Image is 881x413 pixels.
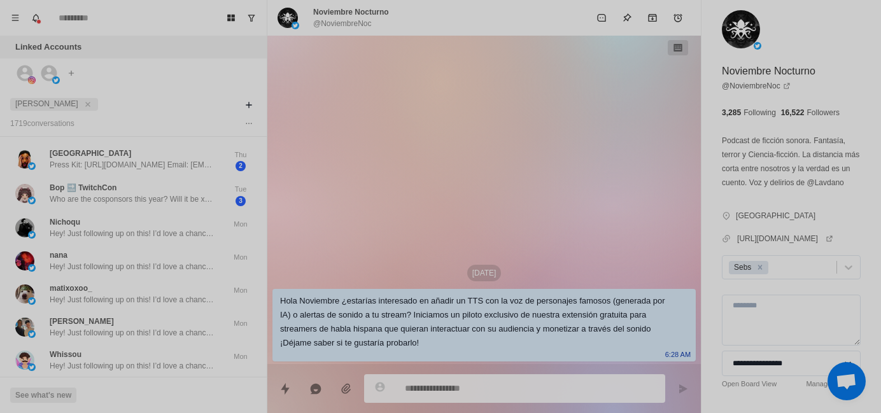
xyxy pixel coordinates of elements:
p: Mon [225,219,257,230]
button: See what's new [10,388,76,403]
a: Manage Statuses [806,379,861,389]
img: picture [15,218,34,237]
div: Remove Sebs [753,261,767,274]
p: 1719 conversation s [10,118,74,129]
button: Board View [221,8,241,28]
div: Open chat [828,362,866,400]
button: Notifications [25,8,46,28]
img: picture [28,197,36,204]
p: matixoxoo_ [50,283,92,294]
button: Quick replies [272,376,298,402]
button: Options [241,116,257,131]
button: Add reminder [665,5,691,31]
p: [GEOGRAPHIC_DATA] [50,148,131,159]
p: Mon [225,351,257,362]
p: Mon [225,252,257,263]
button: Archive [640,5,665,31]
button: close [81,98,94,111]
img: picture [278,8,298,28]
p: [GEOGRAPHIC_DATA] [736,210,815,221]
button: Add media [334,376,359,402]
p: [PERSON_NAME] [50,316,114,327]
p: Podcast de ficción sonora. Fantasía, terror y Ciencia-ficción. La distancia más corta entre nosot... [722,134,861,190]
button: Add account [64,66,79,81]
div: Hola Noviembre ¿estarías interesado en añadir un TTS con la voz de personajes famosos (generada p... [280,294,668,350]
p: Noviembre Nocturno [722,64,815,79]
p: @NoviembreNoc [313,18,372,29]
p: Noviembre Nocturno [313,6,389,18]
p: Following [744,107,776,118]
p: Hey! Just following up on this! I’d love a chance to learn more about your stream and see if Bler... [50,294,215,305]
button: Reply with AI [303,376,328,402]
span: 3 [236,196,246,206]
img: picture [292,22,299,29]
p: Nichoqu [50,216,80,228]
p: Thu [225,150,257,160]
button: Send message [670,376,696,402]
p: Who are the cosponsors this year? Will it be xsolla again? [50,193,215,205]
p: Tue [225,184,257,195]
img: picture [28,231,36,239]
button: Menu [5,8,25,28]
p: nana [50,249,67,261]
a: @NoviembreNoc [722,80,791,92]
span: 2 [236,161,246,171]
p: Hey! Just following up on this! I’d love a chance to learn more about your stream and see if Bler... [50,360,215,372]
p: Press Kit: [URL][DOMAIN_NAME] Email: [EMAIL_ADDRESS][DOMAIN_NAME] Discord: Sarthetv Followers: 85... [50,159,215,171]
p: Hey! Just following up on this! I’d love a chance to learn more about your stream and see if Bler... [50,228,215,239]
img: picture [15,318,34,337]
p: Bop 🔜 TwitchCon [50,182,116,193]
img: picture [722,10,760,48]
span: [PERSON_NAME] [15,99,78,108]
img: picture [28,76,36,84]
p: 3,285 [722,107,741,118]
button: Mark as unread [589,5,614,31]
img: picture [15,351,34,370]
img: picture [52,76,60,84]
p: 16,522 [781,107,805,118]
img: picture [28,264,36,272]
button: Pin [614,5,640,31]
p: Mon [225,318,257,329]
p: Hey! Just following up on this! I’d love a chance to learn more about your stream and see if Bler... [50,261,215,272]
img: picture [754,42,761,50]
p: Hey! Just following up on this! I’d love a chance to learn more about your stream and see if Bler... [50,327,215,339]
button: Add filters [241,97,257,113]
p: Mon [225,285,257,296]
img: picture [28,297,36,305]
div: Sebs [730,261,753,274]
p: [DATE] [467,265,502,281]
p: 6:28 AM [665,347,691,361]
img: picture [15,184,34,203]
a: [URL][DOMAIN_NAME] [737,233,833,244]
p: Whissou [50,349,81,360]
img: picture [28,363,36,371]
img: picture [28,162,36,170]
img: picture [15,251,34,270]
img: picture [15,150,34,169]
p: Followers [807,107,840,118]
p: Linked Accounts [15,41,81,53]
img: picture [15,284,34,304]
img: picture [28,330,36,338]
a: Open Board View [722,379,777,389]
button: Show unread conversations [241,8,262,28]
